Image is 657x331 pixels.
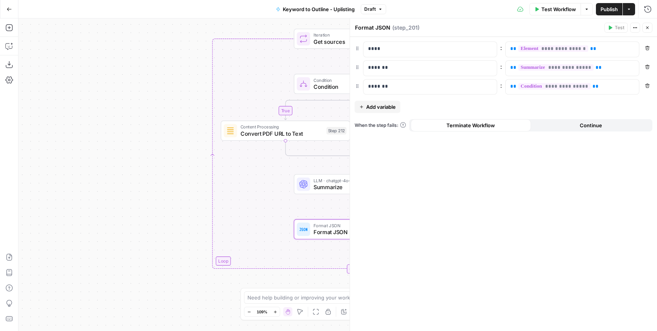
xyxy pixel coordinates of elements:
span: : [500,62,502,71]
span: Continue [580,121,602,129]
span: : [500,43,502,52]
button: Test Workflow [529,3,581,15]
span: Publish [601,5,618,13]
div: Content ProcessingConvert PDF URL to TextStep 212 [221,121,350,141]
img: 62yuwf1kr9krw125ghy9mteuwaw4 [226,126,235,135]
span: Add variable [366,103,396,111]
span: Format JSON [314,228,396,236]
div: LLM · chatgpt-4o-latestSummarizeStep 202 [294,174,423,194]
g: Edge from step_211 to step_212 [284,94,358,120]
span: ( step_201 ) [392,24,420,32]
button: Keyword to Outline - Uplisting [271,3,359,15]
span: LLM · chatgpt-4o-latest [314,177,395,184]
span: Terminate Workflow [446,121,495,129]
div: LoopIterationGet sourcesStep 195 [294,29,423,49]
button: Add variable [355,101,400,113]
g: Edge from step_212 to step_211-conditional-end [285,141,358,160]
span: Get sources [314,38,396,46]
button: Publish [596,3,622,15]
button: Test [604,23,628,33]
span: : [500,81,502,90]
button: Continue [531,119,651,131]
div: ConditionConditionStep 211 [294,74,423,94]
span: Content Processing [241,123,323,130]
textarea: Format JSON [355,24,390,32]
span: Test Workflow [541,5,576,13]
span: Keyword to Outline - Uplisting [283,5,355,13]
span: 109% [257,309,267,315]
span: Condition [314,77,397,83]
div: Complete [294,264,423,274]
button: Draft [361,4,386,14]
span: Convert PDF URL to Text [241,130,323,138]
span: Test [615,24,624,31]
div: Format JSONFormat JSONStep 201 [294,219,423,239]
a: When the step fails: [355,122,406,129]
span: Condition [314,83,397,91]
span: Summarize [314,183,395,191]
span: Format JSON [314,222,396,229]
span: Draft [364,6,376,13]
span: Iteration [314,32,396,38]
div: Step 212 [327,127,347,135]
